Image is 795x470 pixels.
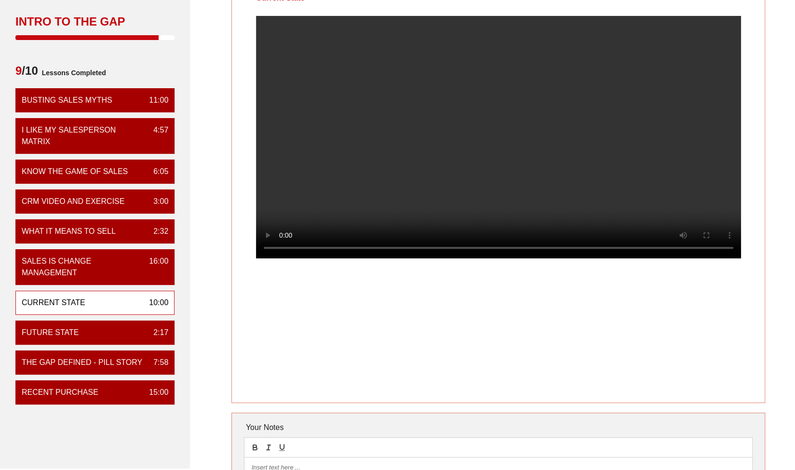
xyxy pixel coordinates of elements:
div: 2:32 [146,226,168,237]
div: 15:00 [141,387,168,398]
div: Your Notes [244,418,753,437]
div: 16:00 [141,255,168,279]
div: I Like My Salesperson Matrix [22,124,146,148]
span: Lessons Completed [38,63,106,82]
div: CRM VIDEO and EXERCISE [22,196,124,207]
div: Know the Game of Sales [22,166,128,177]
span: 9 [15,64,22,77]
div: 4:57 [146,124,168,148]
span: /10 [15,63,38,82]
div: Current State [22,297,85,309]
div: Intro to the Gap [15,14,175,29]
div: 10:00 [141,297,168,309]
div: 11:00 [141,94,168,106]
div: The Gap Defined - Pill Story [22,357,142,368]
div: 3:00 [146,196,168,207]
div: Recent Purchase [22,387,98,398]
div: 7:58 [146,357,168,368]
div: What it means to sell [22,226,116,237]
div: 2:17 [146,327,168,338]
div: 6:05 [146,166,168,177]
div: Busting Sales Myths [22,94,112,106]
div: Future State [22,327,79,338]
div: Sales is Change Management [22,255,141,279]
